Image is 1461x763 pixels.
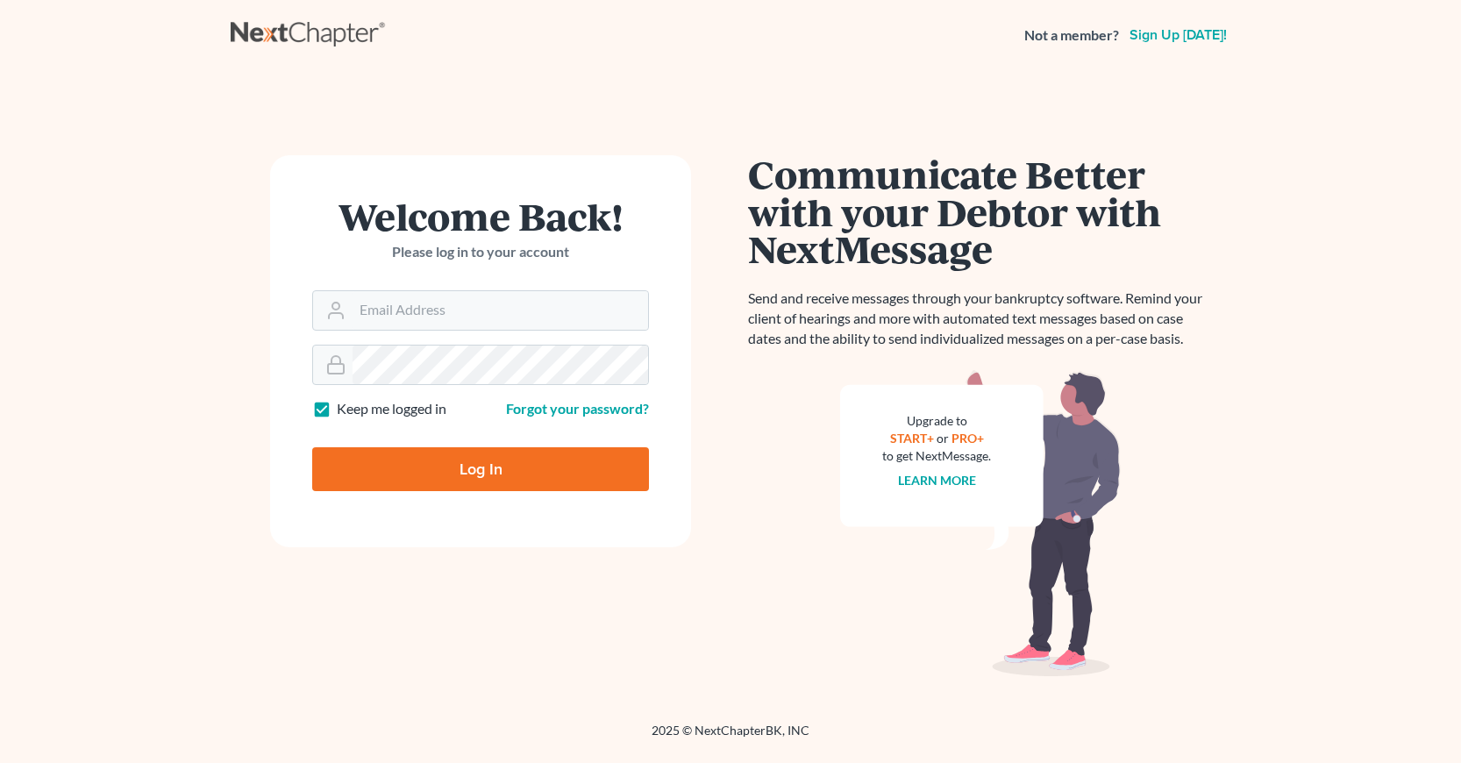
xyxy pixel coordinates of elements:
[1024,25,1119,46] strong: Not a member?
[1126,28,1230,42] a: Sign up [DATE]!
[312,197,649,235] h1: Welcome Back!
[890,431,934,446] a: START+
[882,447,991,465] div: to get NextMessage.
[882,412,991,430] div: Upgrade to
[231,722,1230,753] div: 2025 © NextChapterBK, INC
[748,289,1213,349] p: Send and receive messages through your bankruptcy software. Remind your client of hearings and mo...
[353,291,648,330] input: Email Address
[898,473,976,488] a: Learn more
[312,242,649,262] p: Please log in to your account
[748,155,1213,267] h1: Communicate Better with your Debtor with NextMessage
[937,431,949,446] span: or
[840,370,1121,677] img: nextmessage_bg-59042aed3d76b12b5cd301f8e5b87938c9018125f34e5fa2b7a6b67550977c72.svg
[951,431,984,446] a: PRO+
[506,400,649,417] a: Forgot your password?
[312,447,649,491] input: Log In
[337,399,446,419] label: Keep me logged in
